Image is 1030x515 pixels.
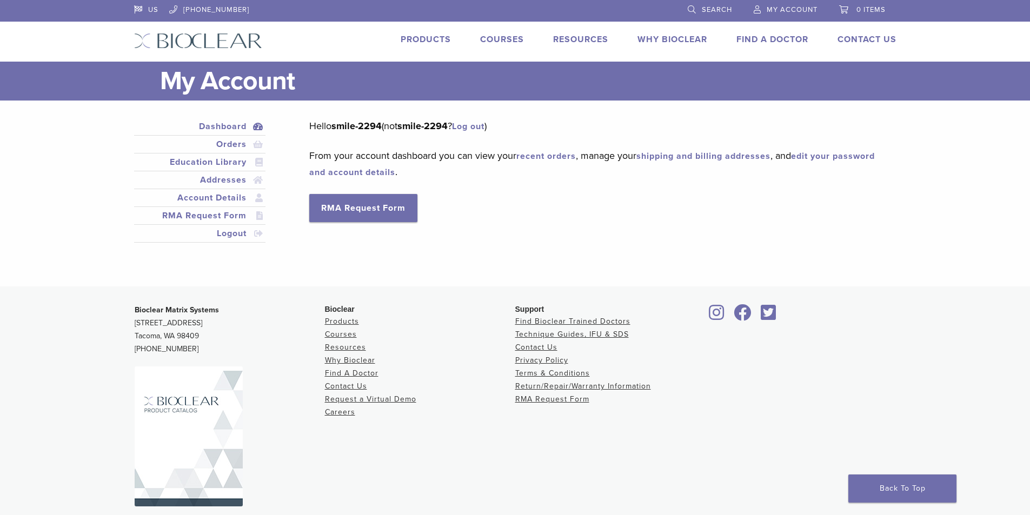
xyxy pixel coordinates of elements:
[702,5,732,14] span: Search
[325,343,366,352] a: Resources
[636,151,770,162] a: shipping and billing addresses
[160,62,896,101] h1: My Account
[325,356,375,365] a: Why Bioclear
[309,118,880,134] p: Hello (not ? )
[325,407,355,417] a: Careers
[134,33,262,49] img: Bioclear
[325,305,355,313] span: Bioclear
[135,304,325,356] p: [STREET_ADDRESS] Tacoma, WA 98409 [PHONE_NUMBER]
[325,369,378,378] a: Find A Doctor
[136,227,264,240] a: Logout
[637,34,707,45] a: Why Bioclear
[136,191,264,204] a: Account Details
[325,317,359,326] a: Products
[401,34,451,45] a: Products
[134,118,266,256] nav: Account pages
[136,209,264,222] a: RMA Request Form
[309,148,880,180] p: From your account dashboard you can view your , manage your , and .
[515,382,651,391] a: Return/Repair/Warranty Information
[515,305,544,313] span: Support
[136,120,264,133] a: Dashboard
[736,34,808,45] a: Find A Doctor
[848,474,956,503] a: Back To Top
[480,34,524,45] a: Courses
[136,173,264,186] a: Addresses
[325,330,357,339] a: Courses
[136,138,264,151] a: Orders
[452,121,484,132] a: Log out
[135,366,243,506] img: Bioclear
[730,311,755,322] a: Bioclear
[135,305,219,315] strong: Bioclear Matrix Systems
[553,34,608,45] a: Resources
[136,156,264,169] a: Education Library
[515,343,557,352] a: Contact Us
[516,151,576,162] a: recent orders
[515,394,589,404] a: RMA Request Form
[397,120,448,132] strong: smile-2294
[309,194,417,222] a: RMA Request Form
[757,311,780,322] a: Bioclear
[515,330,629,339] a: Technique Guides, IFU & SDS
[838,34,896,45] a: Contact Us
[856,5,886,14] span: 0 items
[331,120,382,132] strong: smile-2294
[515,356,568,365] a: Privacy Policy
[325,382,367,391] a: Contact Us
[515,317,630,326] a: Find Bioclear Trained Doctors
[767,5,818,14] span: My Account
[706,311,728,322] a: Bioclear
[325,394,416,404] a: Request a Virtual Demo
[515,369,590,378] a: Terms & Conditions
